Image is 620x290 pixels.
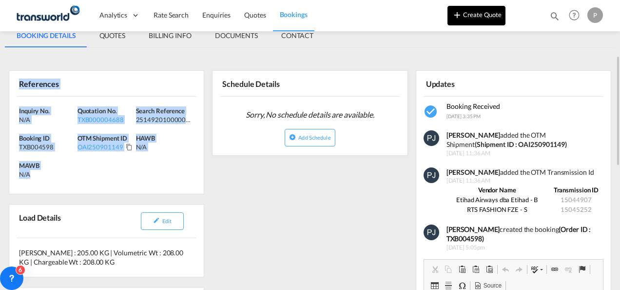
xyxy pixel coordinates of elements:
[548,263,562,276] a: Link (Ctrl+K)
[566,7,582,23] span: Help
[447,6,505,25] button: icon-plus 400-fgCreate Quote
[451,9,463,21] md-icon: icon-plus 400-fg
[19,107,50,115] span: Inquiry No.
[424,130,439,146] img: 9seF9gAAAAGSURBVAMAowvrW6TakD8AAAAASUVORK5CYII=
[19,143,75,151] div: TXB004598
[446,130,604,149] div: added the OTM Shipment
[446,168,501,176] strong: [PERSON_NAME]
[203,24,270,47] md-tab-item: DOCUMENTS
[446,195,548,205] td: Etihad Airways dba Etihad - B
[446,102,500,110] span: Booking Received
[99,10,127,20] span: Analytics
[482,282,502,290] span: Source
[77,107,117,115] span: Quotation No.
[446,113,481,119] span: [DATE] 3:35 PM
[126,144,133,150] md-icon: Click to Copy
[478,186,516,194] strong: Vendor Name
[575,263,589,276] a: Anchor
[137,24,203,47] md-tab-item: BILLING INFO
[136,115,192,124] div: 2514920100000008
[77,143,123,151] div: OAI250901149
[88,24,137,47] md-tab-item: QUOTES
[424,225,439,240] img: 9seF9gAAAAGSURBVAMAowvrW6TakD8AAAAASUVORK5CYII=
[19,115,75,124] div: N/A
[512,263,526,276] a: Redo (Ctrl+Y)
[202,11,231,19] span: Enquiries
[9,238,204,277] div: [PERSON_NAME] : 205.00 KG | Volumetric Wt : 208.00 KG | Chargeable Wt : 208.00 KG
[446,225,500,233] b: [PERSON_NAME]
[77,115,134,124] div: TXB000004688
[298,134,330,141] span: Add Schedule
[424,104,439,120] md-icon: icon-checkbox-marked-circle
[424,75,512,92] div: Updates
[242,105,378,124] span: Sorry, No schedule details are available.
[446,225,604,244] div: created the booking
[548,195,604,205] td: 15044907
[475,140,567,148] strong: (Shipment ID : OAI250901149)
[17,75,105,92] div: References
[442,263,455,276] a: Copy (Ctrl+C)
[141,212,184,230] button: icon-pencilEdit
[528,263,545,276] a: Spell Check As You Type
[469,263,483,276] a: Paste as plain text (Ctrl+Shift+V)
[446,244,604,252] span: [DATE] 5:05pm
[446,167,604,177] div: added the OTM Transmission Id
[289,134,296,141] md-icon: icon-plus-circle
[424,167,439,183] img: 9seF9gAAAAGSURBVAMAowvrW6TakD8AAAAASUVORK5CYII=
[483,263,496,276] a: Paste from Word
[19,170,30,179] div: N/A
[446,149,604,158] span: [DATE] 11:36 AM
[5,24,88,47] md-tab-item: BOOKING DETAILS
[549,11,560,25] div: icon-magnify
[446,177,604,185] span: [DATE] 11:36 AM
[446,205,548,214] td: RTS FASHION FZE - S
[285,129,335,146] button: icon-plus-circleAdd Schedule
[244,11,266,19] span: Quotes
[136,107,185,115] span: Search Reference
[446,131,501,139] strong: [PERSON_NAME]
[136,143,194,151] div: N/A
[153,217,160,224] md-icon: icon-pencil
[154,11,189,19] span: Rate Search
[5,24,325,47] md-pagination-wrapper: Use the left and right arrow keys to navigate between tabs
[455,263,469,276] a: Paste (Ctrl+V)
[77,134,128,142] span: OTM Shipment ID
[270,24,325,47] md-tab-item: CONTACT
[10,10,169,20] body: Editor, editor2
[220,75,308,92] div: Schedule Details
[162,218,172,224] span: Edit
[587,7,603,23] div: P
[136,134,155,142] span: HAWB
[554,186,599,194] strong: Transmission ID
[19,162,39,169] span: MAWB
[549,11,560,21] md-icon: icon-magnify
[280,10,308,19] span: Bookings
[548,205,604,214] td: 15045252
[566,7,587,24] div: Help
[19,134,50,142] span: Booking ID
[428,263,442,276] a: Cut (Ctrl+X)
[15,4,80,26] img: f753ae806dec11f0841701cdfdf085c0.png
[562,263,575,276] a: Unlink
[17,208,65,234] div: Load Details
[499,263,512,276] a: Undo (Ctrl+Z)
